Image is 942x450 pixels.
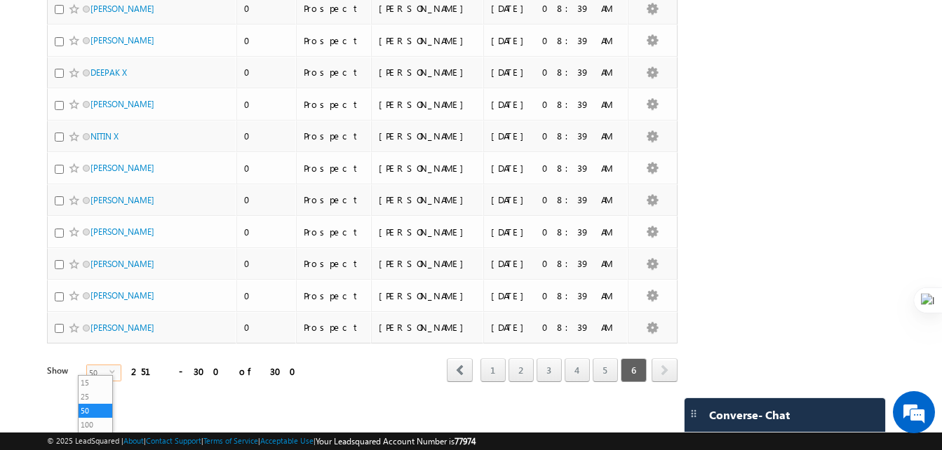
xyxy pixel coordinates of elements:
li: 15 [79,376,112,390]
a: prev [447,360,473,382]
div: [PERSON_NAME] [379,193,478,206]
span: 6 [621,358,647,382]
li: 50 [79,404,112,418]
a: Contact Support [146,436,201,445]
a: [PERSON_NAME] [90,163,154,173]
div: Prospect [304,34,365,47]
div: Prospect [304,66,365,79]
div: Prospect [304,257,365,270]
a: [PERSON_NAME] [90,259,154,269]
textarea: Type your message and click 'Submit' [18,130,256,338]
span: 50 [87,365,109,381]
div: [DATE] 08:39 AM [491,321,621,334]
span: © 2025 LeadSquared | | | | | [47,435,476,448]
span: next [652,358,678,382]
div: 0 [244,2,290,15]
div: [DATE] 08:39 AM [491,66,621,79]
a: Acceptable Use [260,436,314,445]
div: [PERSON_NAME] [379,289,478,302]
div: [PERSON_NAME] [379,2,478,15]
a: [PERSON_NAME] [90,195,154,205]
div: 0 [244,193,290,206]
li: 25 [79,390,112,404]
div: [DATE] 08:39 AM [491,162,621,175]
div: Leave a message [73,74,236,92]
span: select [109,369,121,375]
a: 1 [480,358,506,382]
div: 0 [244,130,290,142]
div: [PERSON_NAME] [379,257,478,270]
div: [PERSON_NAME] [379,34,478,47]
div: [DATE] 08:39 AM [491,98,621,111]
div: Prospect [304,130,365,142]
li: 200 [79,432,112,446]
a: [PERSON_NAME] [90,99,154,109]
a: About [123,436,144,445]
img: carter-drag [688,408,699,419]
div: 0 [244,98,290,111]
div: [DATE] 08:39 AM [491,193,621,206]
a: 5 [593,358,618,382]
div: [PERSON_NAME] [379,162,478,175]
div: 0 [244,226,290,238]
img: d_60004797649_company_0_60004797649 [24,74,59,92]
div: Prospect [304,162,365,175]
div: [PERSON_NAME] [379,130,478,142]
div: 0 [244,289,290,302]
div: Show [47,364,75,377]
div: 251 - 300 of 300 [131,363,304,379]
div: 0 [244,34,290,47]
a: [PERSON_NAME] [90,226,154,237]
a: NITIN X [90,131,119,142]
div: Minimize live chat window [230,7,264,41]
div: [DATE] 08:39 AM [491,289,621,302]
div: 0 [244,321,290,334]
li: 100 [79,418,112,432]
a: 4 [565,358,590,382]
div: [PERSON_NAME] [379,226,478,238]
a: 3 [537,358,562,382]
div: Prospect [304,98,365,111]
div: [DATE] 08:39 AM [491,226,621,238]
div: [DATE] 08:39 AM [491,130,621,142]
em: Submit [206,350,255,369]
div: Prospect [304,226,365,238]
a: DEEPAK X [90,67,127,78]
span: prev [447,358,473,382]
a: next [652,360,678,382]
div: Prospect [304,289,365,302]
span: Converse - Chat [709,409,790,421]
div: Prospect [304,193,365,206]
div: [DATE] 08:39 AM [491,34,621,47]
span: 77974 [455,436,476,446]
div: 0 [244,66,290,79]
a: [PERSON_NAME] [90,35,154,46]
a: 2 [509,358,534,382]
div: [PERSON_NAME] [379,98,478,111]
div: Prospect [304,2,365,15]
a: [PERSON_NAME] [90,4,154,14]
div: [PERSON_NAME] [379,321,478,334]
div: [PERSON_NAME] [379,66,478,79]
div: [DATE] 08:39 AM [491,2,621,15]
div: Prospect [304,321,365,334]
a: [PERSON_NAME] [90,322,154,333]
a: Terms of Service [203,436,258,445]
div: 0 [244,257,290,270]
div: 0 [244,162,290,175]
a: [PERSON_NAME] [90,290,154,301]
div: [DATE] 08:39 AM [491,257,621,270]
span: Your Leadsquared Account Number is [316,436,476,446]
